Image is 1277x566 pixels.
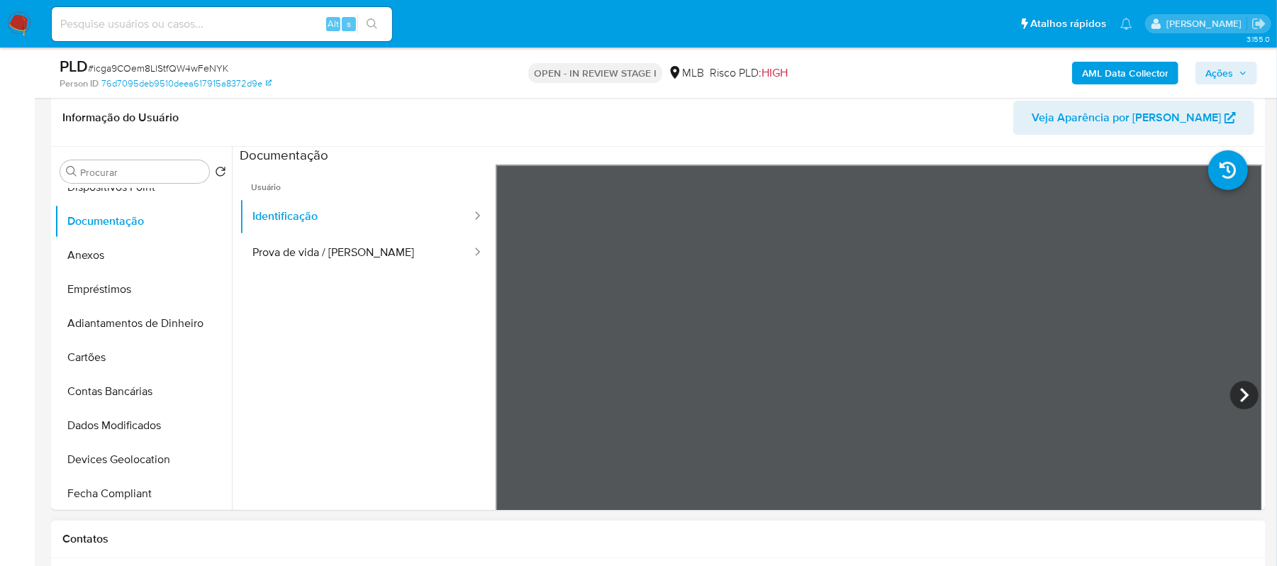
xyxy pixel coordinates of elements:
button: search-icon [357,14,386,34]
button: Fecha Compliant [55,477,232,511]
span: HIGH [762,65,788,81]
button: Veja Aparência por [PERSON_NAME] [1013,101,1254,135]
b: Person ID [60,77,99,90]
b: PLD [60,55,88,77]
b: AML Data Collector [1082,62,1169,84]
button: Adiantamentos de Dinheiro [55,306,232,340]
a: Sair [1251,16,1266,31]
button: Retornar ao pedido padrão [215,166,226,182]
button: Empréstimos [55,272,232,306]
button: Ações [1195,62,1257,84]
h1: Contatos [62,532,1254,546]
button: Contas Bancárias [55,374,232,409]
button: Cartões [55,340,232,374]
h1: Informação do Usuário [62,111,179,125]
span: Ações [1205,62,1233,84]
button: Anexos [55,238,232,272]
a: 76d7095deb9510deea617915a8372d9e [101,77,272,90]
span: Alt [328,17,339,30]
div: MLB [668,65,704,81]
span: Atalhos rápidos [1030,16,1106,31]
input: Pesquise usuários ou casos... [52,15,392,33]
input: Procurar [80,166,203,179]
span: Veja Aparência por [PERSON_NAME] [1032,101,1221,135]
span: Risco PLD: [710,65,788,81]
p: OPEN - IN REVIEW STAGE I [528,63,662,83]
p: sara.carvalhaes@mercadopago.com.br [1166,17,1247,30]
span: s [347,17,351,30]
button: Documentação [55,204,232,238]
span: 3.155.0 [1247,33,1270,45]
button: AML Data Collector [1072,62,1178,84]
button: Devices Geolocation [55,443,232,477]
button: Procurar [66,166,77,177]
a: Notificações [1120,18,1132,30]
button: Dados Modificados [55,409,232,443]
span: # icga9COem8LlStfQW4wFeNYK [88,61,228,75]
